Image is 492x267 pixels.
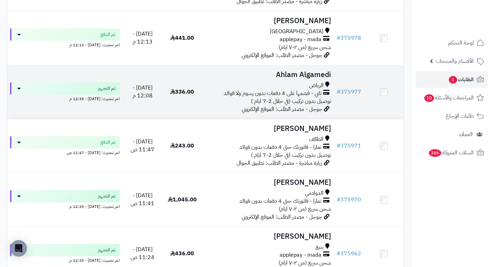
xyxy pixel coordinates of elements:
[279,43,331,51] span: شحن سريع (من ٢-٧ ايام)
[170,249,194,258] span: 436.00
[279,259,331,267] span: شحن سريع (من ٢-٧ ايام)
[205,232,331,240] h3: [PERSON_NAME]
[337,88,340,96] span: #
[131,245,154,261] span: [DATE] - 11:24 ص
[170,34,194,42] span: 441.00
[448,75,474,84] span: الطلبات
[242,105,322,113] span: جوجل - مصدر الطلب: الموقع الإلكتروني
[415,108,488,124] a: طلبات الإرجاع
[280,251,321,259] span: applepay - mada
[337,249,340,258] span: #
[242,51,322,59] span: جوجل - مصدر الطلب: الموقع الإلكتروني
[100,139,116,146] span: تم الدفع
[242,213,322,221] span: جوجل - مصدر الطلب: الموقع الإلكتروني
[337,34,361,42] a: #375978
[237,159,322,167] span: زيارة مباشرة - مصدر الطلب: تطبيق الجوال
[305,189,324,197] span: الدوادمي
[415,71,488,88] a: الطلبات1
[10,95,120,102] div: اخر تحديث: [DATE] - 12:35 م
[205,179,331,187] h3: [PERSON_NAME]
[224,89,321,97] span: تابي - قسّمها على 4 دفعات بدون رسوم ولا فوائد
[436,56,474,66] span: الأقسام والمنتجات
[337,249,361,258] a: #375962
[131,191,154,208] span: [DATE] - 11:41 ص
[168,196,197,204] span: 1,045.00
[309,135,324,143] span: الطائف
[251,151,331,159] span: توصيل بدون تركيب (في خلال 2-7 ايام )
[428,148,474,158] span: السلات المتروكة
[133,30,153,46] span: [DATE] - 12:13 م
[429,149,441,157] span: 386
[337,88,361,96] a: #375977
[424,93,474,103] span: المراجعات والأسئلة
[251,97,331,105] span: توصيل بدون تركيب (في خلال 2-7 ايام )
[205,71,331,79] h3: Ahlam Algamedi
[239,197,321,205] span: تمارا - فاتورتك حتى 4 دفعات بدون فوائد
[100,31,116,38] span: تم الدفع
[337,142,361,150] a: #375971
[10,202,120,210] div: اخر تحديث: [DATE] - 12:35 م
[280,36,321,44] span: applepay - mada
[205,125,331,133] h3: [PERSON_NAME]
[448,38,474,48] span: لوحة التحكم
[449,76,457,84] span: 1
[170,142,194,150] span: 243.00
[309,82,324,89] span: الرياض
[446,111,474,121] span: طلبات الإرجاع
[415,126,488,143] a: العملاء
[170,88,194,96] span: 336.00
[98,247,116,254] span: تم التجهيز
[10,240,27,257] div: Open Intercom Messenger
[415,89,488,106] a: المراجعات والأسئلة10
[205,17,331,25] h3: [PERSON_NAME]
[316,243,324,251] span: ينبع
[415,144,488,161] a: السلات المتروكة386
[98,85,116,92] span: تم التجهيز
[415,35,488,51] a: لوحة التحكم
[98,193,116,200] span: تم التجهيز
[10,256,120,264] div: اخر تحديث: [DATE] - 12:35 م
[337,196,361,204] a: #375970
[133,84,153,100] span: [DATE] - 12:08 م
[239,143,321,151] span: تمارا - فاتورتك حتى 4 دفعات بدون فوائد
[131,137,154,154] span: [DATE] - 11:47 ص
[10,149,120,156] div: اخر تحديث: [DATE] - 11:47 ص
[337,142,340,150] span: #
[424,94,434,102] span: 10
[10,41,120,48] div: اخر تحديث: [DATE] - 12:13 م
[270,28,324,36] span: [GEOGRAPHIC_DATA]
[279,205,331,213] span: شحن سريع (من ٢-٧ ايام)
[337,196,340,204] span: #
[459,130,473,139] span: العملاء
[337,34,340,42] span: #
